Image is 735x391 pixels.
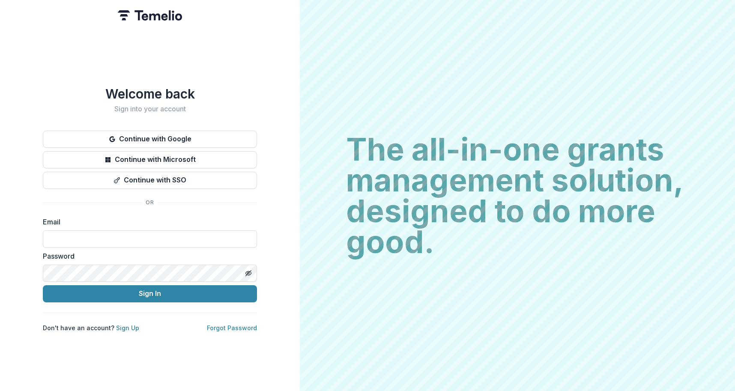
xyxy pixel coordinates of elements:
[43,251,252,261] label: Password
[43,323,139,332] p: Don't have an account?
[43,172,257,189] button: Continue with SSO
[118,10,182,21] img: Temelio
[43,131,257,148] button: Continue with Google
[43,105,257,113] h2: Sign into your account
[43,217,252,227] label: Email
[43,285,257,302] button: Sign In
[116,324,139,331] a: Sign Up
[43,151,257,168] button: Continue with Microsoft
[43,86,257,101] h1: Welcome back
[242,266,255,280] button: Toggle password visibility
[207,324,257,331] a: Forgot Password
